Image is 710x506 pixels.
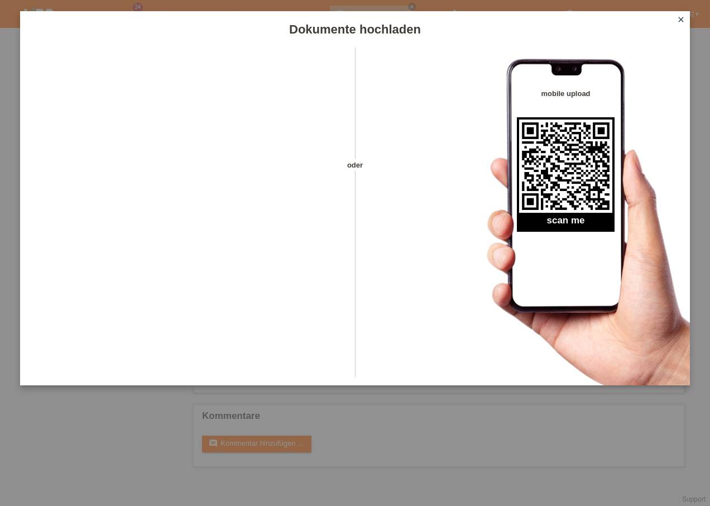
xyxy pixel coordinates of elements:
[517,215,615,232] h2: scan me
[674,14,688,27] a: close
[20,22,690,36] h1: Dokumente hochladen
[37,75,335,355] iframe: Upload
[335,159,375,171] span: oder
[677,15,685,24] i: close
[517,89,615,98] h4: mobile upload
